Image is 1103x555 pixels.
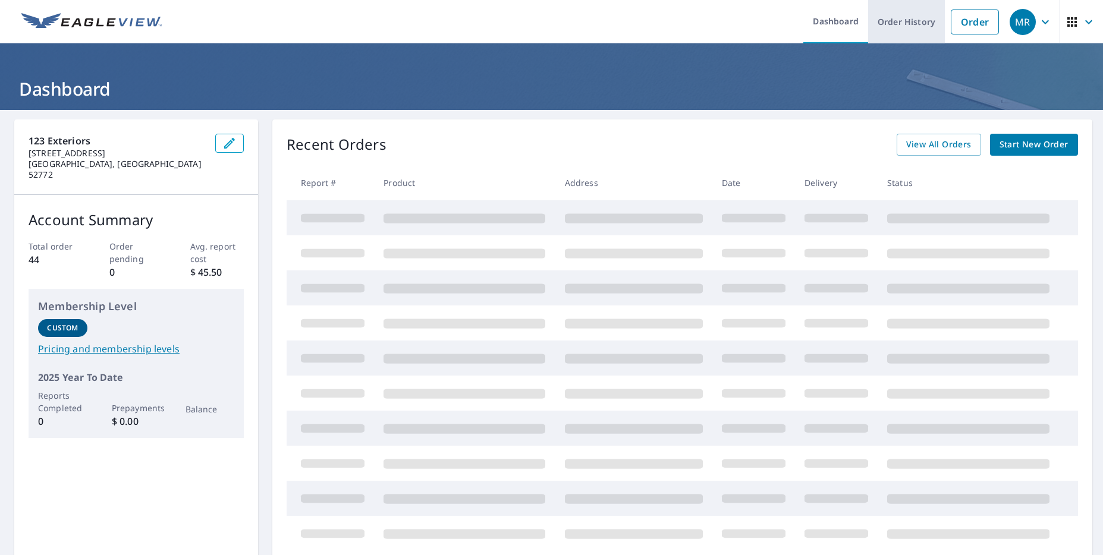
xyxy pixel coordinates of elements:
p: Custom [47,323,78,333]
th: Report # [287,165,374,200]
a: Order [951,10,999,34]
a: Start New Order [990,134,1078,156]
p: Reports Completed [38,389,87,414]
p: Prepayments [112,402,161,414]
p: Avg. report cost [190,240,244,265]
p: Membership Level [38,298,234,314]
p: [STREET_ADDRESS] [29,148,206,159]
th: Address [555,165,712,200]
a: Pricing and membership levels [38,342,234,356]
th: Status [878,165,1059,200]
th: Product [374,165,555,200]
span: Start New Order [1000,137,1069,152]
p: Order pending [109,240,164,265]
p: Total order [29,240,83,253]
p: [GEOGRAPHIC_DATA], [GEOGRAPHIC_DATA] 52772 [29,159,206,180]
th: Delivery [795,165,878,200]
h1: Dashboard [14,77,1089,101]
p: 2025 Year To Date [38,370,234,384]
img: EV Logo [21,13,162,31]
p: Account Summary [29,209,244,231]
p: 44 [29,253,83,267]
p: 0 [38,414,87,428]
p: 0 [109,265,164,279]
p: $ 0.00 [112,414,161,428]
p: $ 45.50 [190,265,244,279]
th: Date [712,165,795,200]
a: View All Orders [897,134,981,156]
p: 123 Exteriors [29,134,206,148]
p: Recent Orders [287,134,386,156]
span: View All Orders [906,137,972,152]
p: Balance [186,403,235,415]
div: MR [1010,9,1036,35]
